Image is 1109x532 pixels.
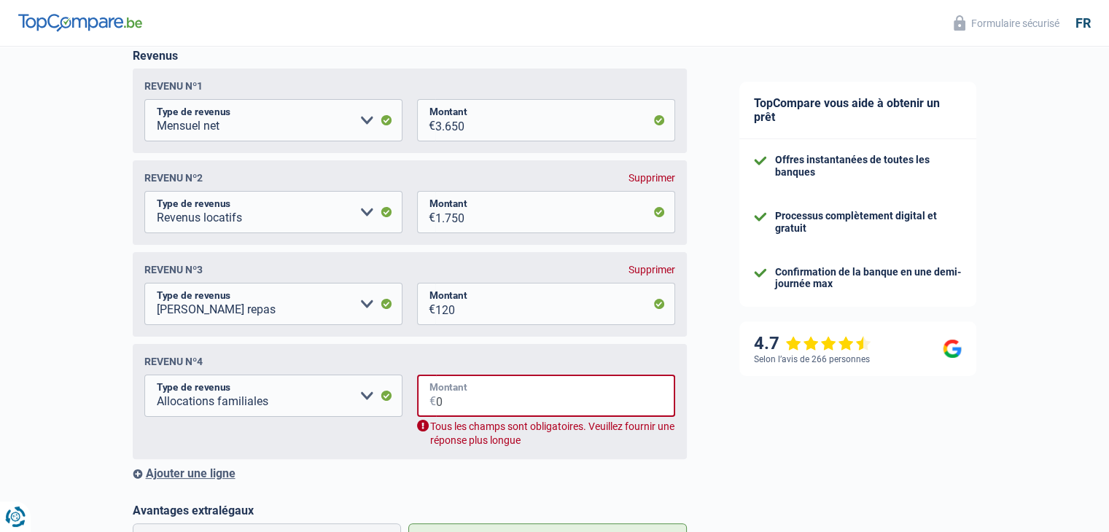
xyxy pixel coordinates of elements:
[1075,15,1091,31] div: fr
[629,172,675,184] div: Supprimer
[754,333,871,354] div: 4.7
[133,466,687,480] div: Ajouter une ligne
[629,264,675,275] div: Supprimer
[144,356,203,367] div: Revenu nº4
[417,420,675,447] div: Tous les champs sont obligatoires. Veuillez fournir une réponse plus longue
[144,80,203,92] div: Revenu nº1
[144,264,203,275] div: Revenu nº3
[775,266,962,291] div: Confirmation de la banque en une demi-journée max
[18,14,142,31] img: TopCompare Logo
[417,191,435,233] span: €
[417,99,435,141] span: €
[133,49,178,63] label: Revenus
[417,375,436,417] span: €
[754,354,870,364] div: Selon l’avis de 266 personnes
[417,283,435,325] span: €
[144,172,203,184] div: Revenu nº2
[775,154,962,179] div: Offres instantanées de toutes les banques
[775,210,962,235] div: Processus complètement digital et gratuit
[945,11,1068,35] button: Formulaire sécurisé
[739,82,976,139] div: TopCompare vous aide à obtenir un prêt
[133,504,687,517] label: Avantages extralégaux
